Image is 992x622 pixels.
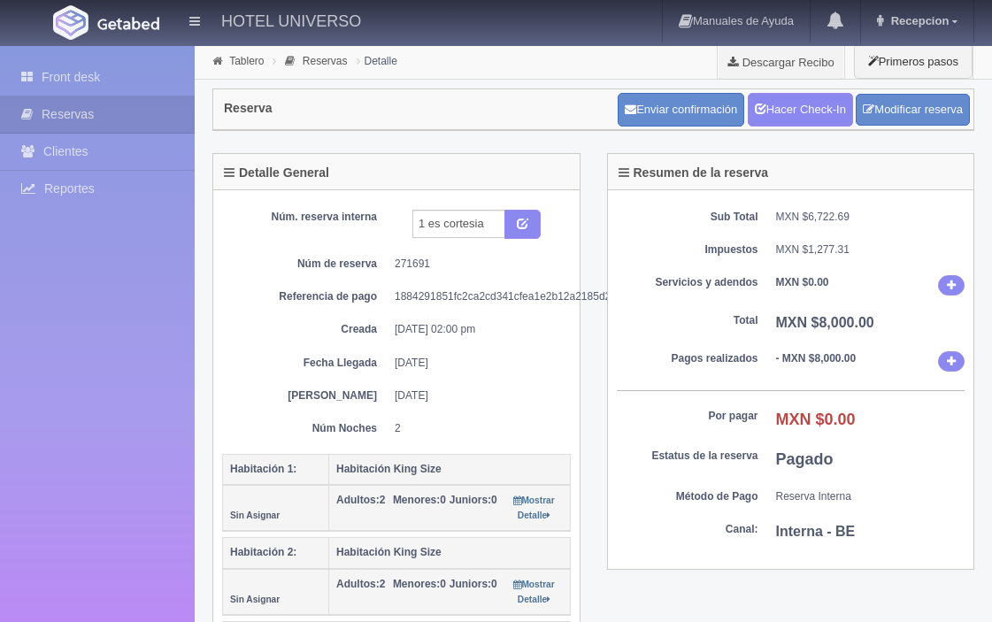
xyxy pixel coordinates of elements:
[618,93,744,127] button: Enviar confirmación
[235,388,377,403] dt: [PERSON_NAME]
[617,522,758,537] dt: Canal:
[450,494,491,506] strong: Juniors:
[450,578,497,590] span: 0
[856,94,970,127] a: Modificar reserva
[336,578,380,590] strong: Adultos:
[235,289,377,304] dt: Referencia de pago
[393,578,446,590] span: 0
[230,546,296,558] b: Habitación 2:
[395,421,558,436] dd: 2
[221,9,361,31] h4: HOTEL UNIVERSO
[352,52,402,69] li: Detalle
[776,315,874,330] b: MXN $8,000.00
[329,538,571,569] th: Habitación King Size
[776,276,829,288] b: MXN $0.00
[450,578,491,590] strong: Juniors:
[230,511,280,520] small: Sin Asignar
[513,578,554,605] a: Mostrar Detalle
[224,166,329,180] h4: Detalle General
[617,351,758,366] dt: Pagos realizados
[617,409,758,424] dt: Por pagar
[393,578,440,590] strong: Menores:
[53,5,88,40] img: Getabed
[229,55,264,67] a: Tablero
[617,449,758,464] dt: Estatus de la reserva
[776,450,834,468] b: Pagado
[619,166,769,180] h4: Resumen de la reserva
[776,489,965,504] dd: Reserva Interna
[617,210,758,225] dt: Sub Total
[776,352,857,365] b: - MXN $8,000.00
[235,421,377,436] dt: Núm Noches
[336,578,385,590] span: 2
[395,289,558,304] dd: 1884291851fc2ca2cd341cfea1e2b12a2185d296
[854,44,973,79] button: Primeros pasos
[336,494,385,506] span: 2
[513,580,554,604] small: Mostrar Detalle
[776,524,856,539] b: Interna - BE
[235,210,377,225] dt: Núm. reserva interna
[395,388,558,403] dd: [DATE]
[776,210,965,225] dd: MXN $6,722.69
[395,257,558,272] dd: 271691
[393,494,446,506] span: 0
[718,44,844,80] a: Descargar Recibo
[393,494,440,506] strong: Menores:
[395,322,558,337] dd: [DATE] 02:00 pm
[617,489,758,504] dt: Método de Pago
[230,463,296,475] b: Habitación 1:
[617,313,758,328] dt: Total
[230,595,280,604] small: Sin Asignar
[97,17,159,30] img: Getabed
[235,356,377,371] dt: Fecha Llegada
[395,356,558,371] dd: [DATE]
[748,93,853,127] a: Hacer Check-In
[329,454,571,485] th: Habitación King Size
[617,275,758,290] dt: Servicios y adendos
[617,242,758,257] dt: Impuestos
[513,495,554,520] small: Mostrar Detalle
[235,322,377,337] dt: Creada
[224,102,273,115] h4: Reserva
[776,242,965,257] dd: MXN $1,277.31
[450,494,497,506] span: 0
[887,14,950,27] span: Recepcion
[336,494,380,506] strong: Adultos:
[303,55,348,67] a: Reservas
[776,411,856,428] b: MXN $0.00
[235,257,377,272] dt: Núm de reserva
[513,494,554,521] a: Mostrar Detalle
